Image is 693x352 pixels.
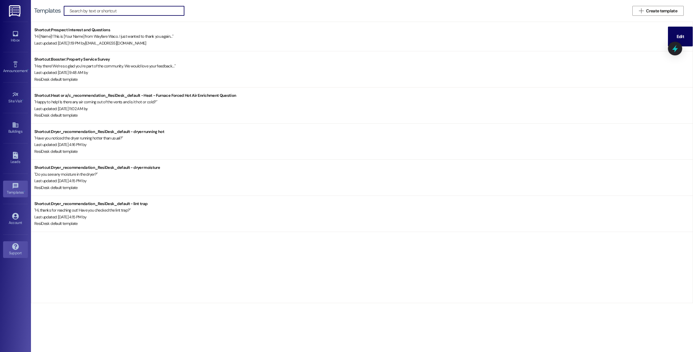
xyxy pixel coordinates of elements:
[3,150,28,167] a: Leads
[22,98,23,102] span: •
[34,221,78,226] span: ResiDesk default template
[3,28,28,45] a: Inbox
[34,27,668,33] div: Shortcut: Prospect Interest and Questions
[34,63,693,69] div: " Hey there! We’re so glad you’re part of the community. We would love your feedback... "
[3,211,28,228] a: Account
[34,7,61,14] div: Templates
[34,141,693,148] div: Last updated: [DATE] 4:16 PM by
[3,181,28,197] a: Templates •
[34,171,693,178] div: " Do you see any moisture in the dryer? "
[34,69,693,76] div: Last updated: [DATE] 9:48 AM by
[632,6,684,16] button: Create template
[3,241,28,258] a: Support
[34,105,693,112] div: Last updated: [DATE] 11:02 AM by
[34,207,693,213] div: " Hi, thanks for reaching out! Have you checked the lint trap? "
[34,56,693,62] div: Shortcut: Booster: Property Service Survey
[34,113,78,118] span: ResiDesk default template
[677,33,684,40] span: Edit
[9,5,22,17] img: ResiDesk Logo
[34,99,693,105] div: " Happy to help! Is there any air coming out of the vents and is it hot or cold? "
[34,128,693,135] div: Shortcut: Dryer_recommendation_ResiDesk_default - dryer running hot
[3,120,28,136] a: Buildings
[34,200,693,207] div: Shortcut: Dryer_recommendation_ResiDesk_default - lint trap
[34,33,668,40] div: " Hi [Name]! This is [Your Name] from Wayfare Waco. I just wanted to thank you again... "
[34,214,693,220] div: Last updated: [DATE] 4:15 PM by
[34,185,78,190] span: ResiDesk default template
[70,6,184,15] input: Search by text or shortcut
[34,178,693,184] div: Last updated: [DATE] 4:15 PM by
[646,8,677,14] span: Create template
[24,189,25,194] span: •
[34,164,693,171] div: Shortcut: Dryer_recommendation_ResiDesk_default - dryer moisture
[639,8,643,13] i: 
[34,135,693,141] div: " Have you noticed the dryer running hotter than usual? "
[34,92,693,99] div: Shortcut: Heat or a/c_recommendation_ResiDesk_default - Heat - Furnace Forced Hot Air Enrichment ...
[34,40,668,46] div: Last updated: [DATE] 1:19 PM by [EMAIL_ADDRESS][DOMAIN_NAME]
[3,89,28,106] a: Site Visit •
[34,149,78,154] span: ResiDesk default template
[668,27,693,46] button: Edit
[34,77,78,82] span: ResiDesk default template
